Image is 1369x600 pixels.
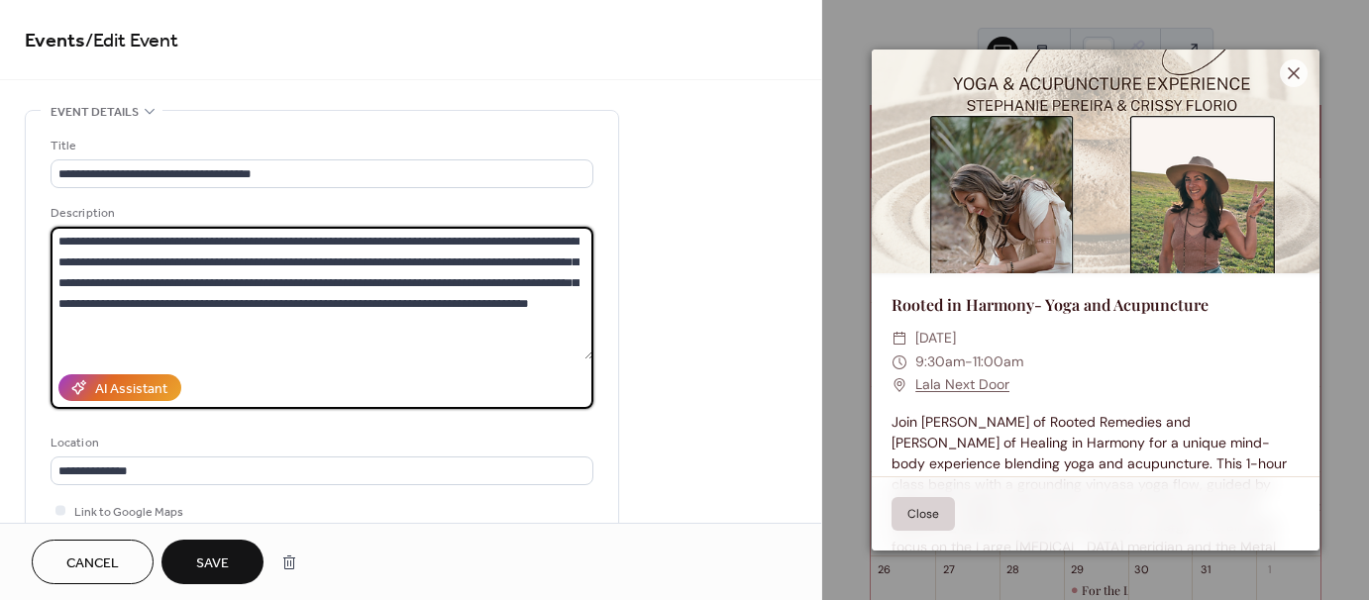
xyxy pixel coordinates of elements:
[66,553,119,574] span: Cancel
[25,22,85,60] a: Events
[973,352,1023,370] span: 11:00am
[892,497,955,531] button: Close
[58,374,181,401] button: AI Assistant
[892,373,907,397] div: ​
[915,352,965,370] span: 9:30am
[915,327,956,350] span: [DATE]
[892,350,907,374] div: ​
[161,540,263,584] button: Save
[85,22,178,60] span: / Edit Event
[51,433,589,453] div: Location
[872,412,1319,578] div: Join [PERSON_NAME] of Rooted Remedies and [PERSON_NAME] of Healing in Harmony for a unique mind-b...
[51,136,589,156] div: Title
[74,502,183,523] span: Link to Google Maps
[95,379,167,400] div: AI Assistant
[51,203,589,224] div: Description
[965,352,973,370] span: -
[51,102,139,123] span: Event details
[196,553,229,574] span: Save
[32,540,154,584] button: Cancel
[915,373,1009,397] a: Lala Next Door
[892,327,907,350] div: ​
[872,293,1319,317] div: Rooted in Harmony- Yoga and Acupuncture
